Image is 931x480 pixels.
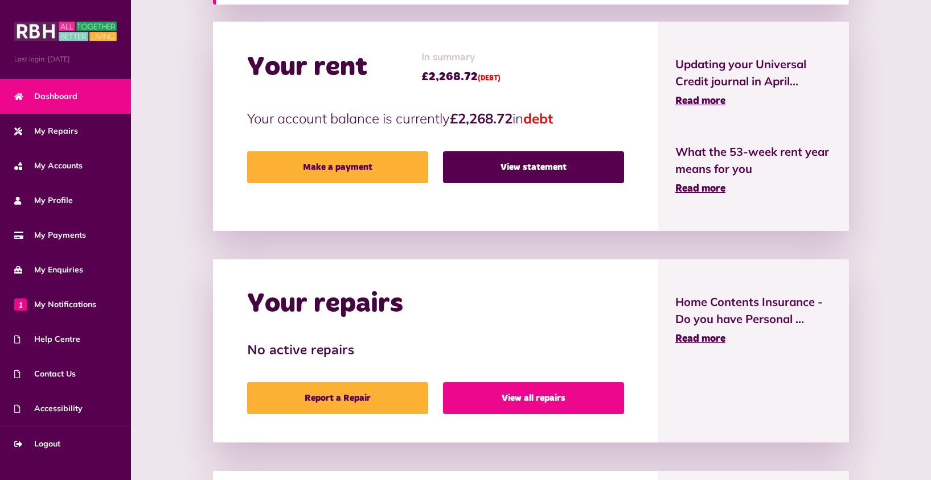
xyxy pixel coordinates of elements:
h2: Your repairs [247,288,403,321]
span: My Notifications [14,299,96,311]
span: Contact Us [14,368,76,380]
span: £2,268.72 [421,68,501,85]
a: Make a payment [247,151,428,183]
strong: £2,268.72 [450,110,512,127]
span: My Accounts [14,160,83,172]
p: Your account balance is currently in [247,108,624,129]
a: View all repairs [443,382,624,414]
span: My Payments [14,229,86,241]
a: Home Contents Insurance - Do you have Personal ... Read more [675,293,832,347]
a: View statement [443,151,624,183]
span: My Enquiries [14,264,83,276]
span: Updating your Universal Credit journal in April... [675,56,832,90]
span: Logout [14,438,60,450]
span: Dashboard [14,90,77,102]
span: What the 53-week rent year means for you [675,143,832,177]
span: Help Centre [14,333,80,345]
span: Read more [675,96,725,106]
a: What the 53-week rent year means for you Read more [675,143,832,197]
span: Home Contents Insurance - Do you have Personal ... [675,293,832,328]
span: 1 [14,298,27,311]
span: (DEBT) [478,75,501,82]
a: Report a Repair [247,382,428,414]
img: MyRBH [14,20,117,43]
span: debt [523,110,553,127]
span: Read more [675,334,725,344]
span: My Repairs [14,125,78,137]
h2: Your rent [247,51,367,84]
span: Last login: [DATE] [14,54,117,64]
a: Updating your Universal Credit journal in April... Read more [675,56,832,109]
span: In summary [421,50,501,65]
span: Read more [675,184,725,194]
span: Accessibility [14,403,83,415]
h3: No active repairs [247,343,624,359]
span: My Profile [14,195,73,206]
